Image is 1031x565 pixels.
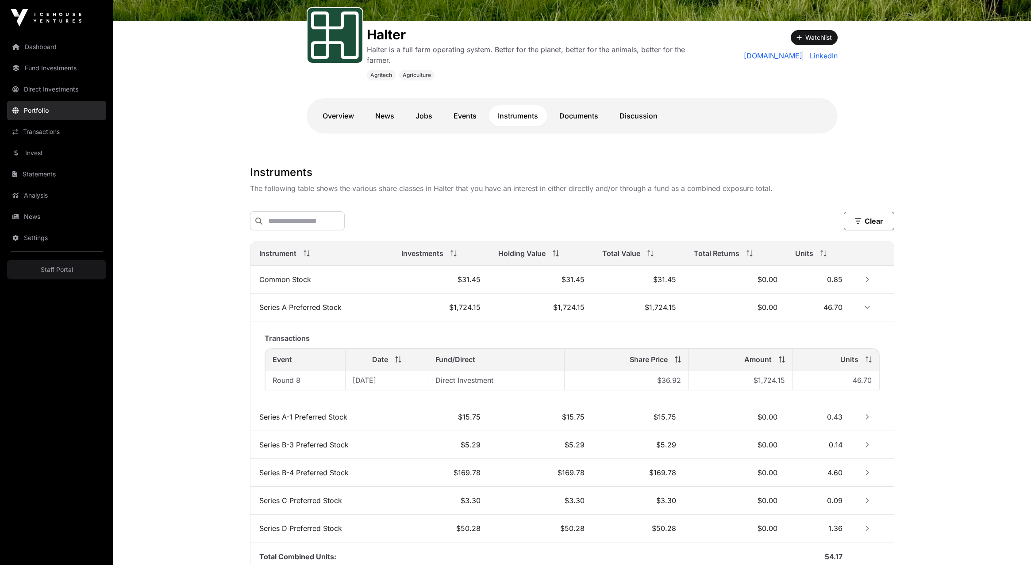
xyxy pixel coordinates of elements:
[7,143,106,163] a: Invest
[392,459,489,487] td: $169.78
[791,30,838,45] button: Watchlist
[250,459,392,487] td: Series B-4 Preferred Stock
[392,294,489,321] td: $1,724.15
[250,403,392,431] td: Series A-1 Preferred Stock
[685,515,787,542] td: $0.00
[265,334,310,343] span: Transactions
[860,438,874,452] button: Row Collapsed
[435,376,493,385] span: Direct Investment
[825,552,842,561] span: 54.17
[392,431,489,459] td: $5.29
[250,294,392,321] td: Series A Preferred Stock
[806,50,838,61] a: LinkedIn
[694,248,739,259] span: Total Returns
[250,183,894,194] p: The following table shows the various share classes in Halter that you have an interest in either...
[550,105,607,126] a: Documents
[407,105,441,126] a: Jobs
[435,354,475,365] span: Fund/Direct
[828,524,842,533] span: 1.36
[250,431,392,459] td: Series B-3 Preferred Stock
[593,294,685,321] td: $1,724.15
[827,275,842,284] span: 0.85
[7,186,106,205] a: Analysis
[445,105,485,126] a: Events
[403,72,431,79] span: Agriculture
[498,248,546,259] span: Holding Value
[314,105,363,126] a: Overview
[853,376,872,385] span: 46.70
[489,431,593,459] td: $5.29
[366,105,403,126] a: News
[860,272,874,286] button: Row Collapsed
[685,403,787,431] td: $0.00
[259,552,336,561] span: Total Combined Units:
[795,248,813,259] span: Units
[593,459,685,487] td: $169.78
[593,403,685,431] td: $15.75
[7,164,106,184] a: Statements
[392,266,489,294] td: $31.45
[844,212,894,230] button: Clear
[250,515,392,542] td: Series D Preferred Stock
[372,354,388,365] span: Date
[11,9,81,27] img: Icehouse Ventures Logo
[7,207,106,226] a: News
[860,466,874,480] button: Row Collapsed
[630,354,668,365] span: Share Price
[367,27,705,42] h1: Halter
[987,523,1031,565] iframe: Chat Widget
[593,431,685,459] td: $5.29
[593,515,685,542] td: $50.28
[744,354,772,365] span: Amount
[657,376,681,385] span: $36.92
[401,248,443,259] span: Investments
[685,266,787,294] td: $0.00
[489,294,593,321] td: $1,724.15
[860,410,874,424] button: Row Collapsed
[689,370,792,390] td: $1,724.15
[860,493,874,508] button: Row Collapsed
[392,403,489,431] td: $15.75
[7,80,106,99] a: Direct Investments
[7,101,106,120] a: Portfolio
[7,58,106,78] a: Fund Investments
[392,515,489,542] td: $50.28
[744,50,803,61] a: [DOMAIN_NAME]
[311,11,359,59] img: Halter-Favicon.svg
[489,266,593,294] td: $31.45
[829,440,842,449] span: 0.14
[273,354,292,365] span: Event
[259,248,296,259] span: Instrument
[489,515,593,542] td: $50.28
[611,105,666,126] a: Discussion
[685,294,787,321] td: $0.00
[489,403,593,431] td: $15.75
[827,468,842,477] span: 4.60
[250,487,392,515] td: Series C Preferred Stock
[685,459,787,487] td: $0.00
[860,521,874,535] button: Row Collapsed
[392,487,489,515] td: $3.30
[827,412,842,421] span: 0.43
[860,300,874,314] button: Row Expanded
[489,487,593,515] td: $3.30
[593,487,685,515] td: $3.30
[489,459,593,487] td: $169.78
[827,496,842,505] span: 0.09
[7,122,106,141] a: Transactions
[489,105,547,126] a: Instruments
[7,228,106,248] a: Settings
[250,165,894,179] h1: Instruments
[367,44,705,65] p: Halter is a full farm operating system. Better for the planet, better for the animals, better for...
[7,260,106,279] a: Staff Portal
[314,105,831,126] nav: Tabs
[685,431,787,459] td: $0.00
[685,487,787,515] td: $0.00
[370,72,392,79] span: Agritech
[265,370,346,390] td: Round 8
[346,370,428,390] td: [DATE]
[823,303,842,312] span: 46.70
[602,248,640,259] span: Total Value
